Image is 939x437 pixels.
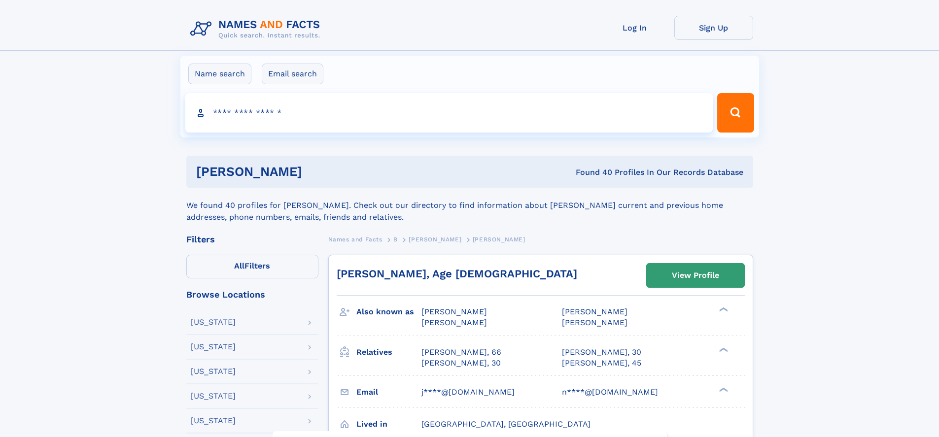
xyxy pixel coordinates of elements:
[356,384,421,401] h3: Email
[191,318,236,326] div: [US_STATE]
[562,307,627,316] span: [PERSON_NAME]
[393,236,398,243] span: B
[674,16,753,40] a: Sign Up
[473,236,525,243] span: [PERSON_NAME]
[393,233,398,245] a: B
[421,419,591,429] span: [GEOGRAPHIC_DATA], [GEOGRAPHIC_DATA]
[421,318,487,327] span: [PERSON_NAME]
[186,255,318,278] label: Filters
[186,235,318,244] div: Filters
[234,261,244,270] span: All
[191,417,236,425] div: [US_STATE]
[717,346,729,353] div: ❯
[186,16,328,42] img: Logo Names and Facts
[421,358,501,369] a: [PERSON_NAME], 30
[191,392,236,400] div: [US_STATE]
[186,290,318,299] div: Browse Locations
[337,268,577,280] a: [PERSON_NAME], Age [DEMOGRAPHIC_DATA]
[196,166,439,178] h1: [PERSON_NAME]
[717,386,729,393] div: ❯
[562,358,641,369] a: [PERSON_NAME], 45
[409,233,461,245] a: [PERSON_NAME]
[421,307,487,316] span: [PERSON_NAME]
[356,416,421,433] h3: Lived in
[328,233,383,245] a: Names and Facts
[595,16,674,40] a: Log In
[717,306,729,313] div: ❯
[717,93,754,133] button: Search Button
[672,264,719,287] div: View Profile
[191,368,236,375] div: [US_STATE]
[562,347,641,358] a: [PERSON_NAME], 30
[409,236,461,243] span: [PERSON_NAME]
[262,64,323,84] label: Email search
[186,188,753,223] div: We found 40 profiles for [PERSON_NAME]. Check out our directory to find information about [PERSON...
[421,347,501,358] a: [PERSON_NAME], 66
[185,93,713,133] input: search input
[356,303,421,320] h3: Also known as
[439,167,743,178] div: Found 40 Profiles In Our Records Database
[562,318,627,327] span: [PERSON_NAME]
[647,264,744,287] a: View Profile
[191,343,236,351] div: [US_STATE]
[356,344,421,361] h3: Relatives
[188,64,251,84] label: Name search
